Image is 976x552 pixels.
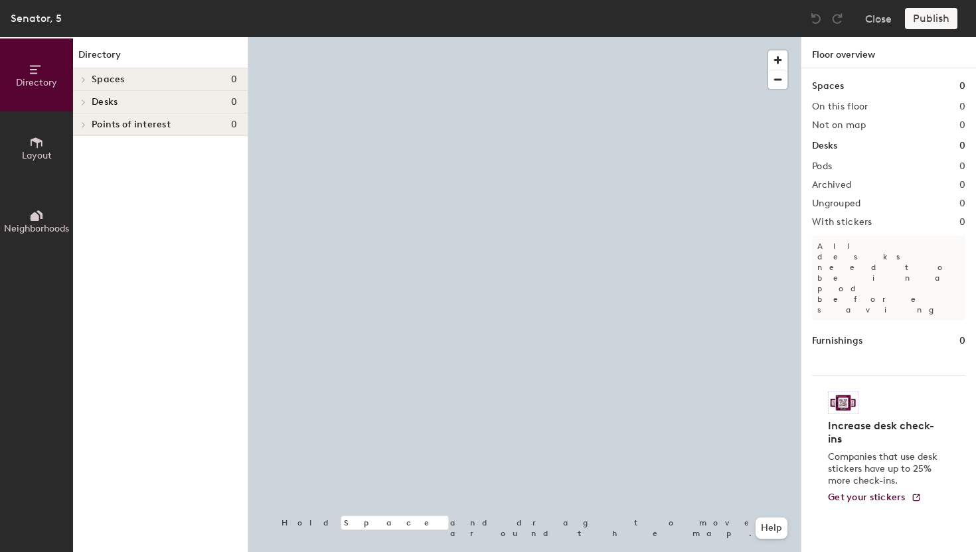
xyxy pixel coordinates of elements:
h2: 0 [959,180,965,190]
button: Help [756,517,787,539]
span: Desks [92,97,118,107]
span: 0 [231,119,237,130]
h1: Spaces [812,79,844,94]
span: Spaces [92,74,125,85]
a: Get your stickers [828,492,922,504]
span: Get your stickers [828,492,906,503]
h2: 0 [959,120,965,131]
p: All desks need to be in a pod before saving [812,236,965,320]
h2: Pods [812,161,832,172]
img: Redo [831,12,844,25]
h1: 0 [959,79,965,94]
img: Undo [809,12,823,25]
h1: Desks [812,139,837,153]
h2: Not on map [812,120,866,131]
h2: Archived [812,180,851,190]
h1: 0 [959,139,965,153]
button: Close [865,8,892,29]
h2: Ungrouped [812,198,861,209]
div: Senator, 5 [11,10,62,27]
span: 0 [231,97,237,107]
span: 0 [231,74,237,85]
h2: 0 [959,217,965,228]
img: Sticker logo [828,391,858,414]
h2: On this floor [812,102,868,112]
h1: Furnishings [812,334,862,348]
span: Directory [16,77,57,88]
p: Companies that use desk stickers have up to 25% more check-ins. [828,451,941,487]
h4: Increase desk check-ins [828,419,941,446]
h2: 0 [959,198,965,209]
span: Neighborhoods [4,223,69,234]
span: Points of interest [92,119,171,130]
h2: With stickers [812,217,872,228]
h2: 0 [959,161,965,172]
h1: 0 [959,334,965,348]
h1: Floor overview [801,37,976,68]
h2: 0 [959,102,965,112]
span: Layout [22,150,52,161]
h1: Directory [73,48,248,68]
